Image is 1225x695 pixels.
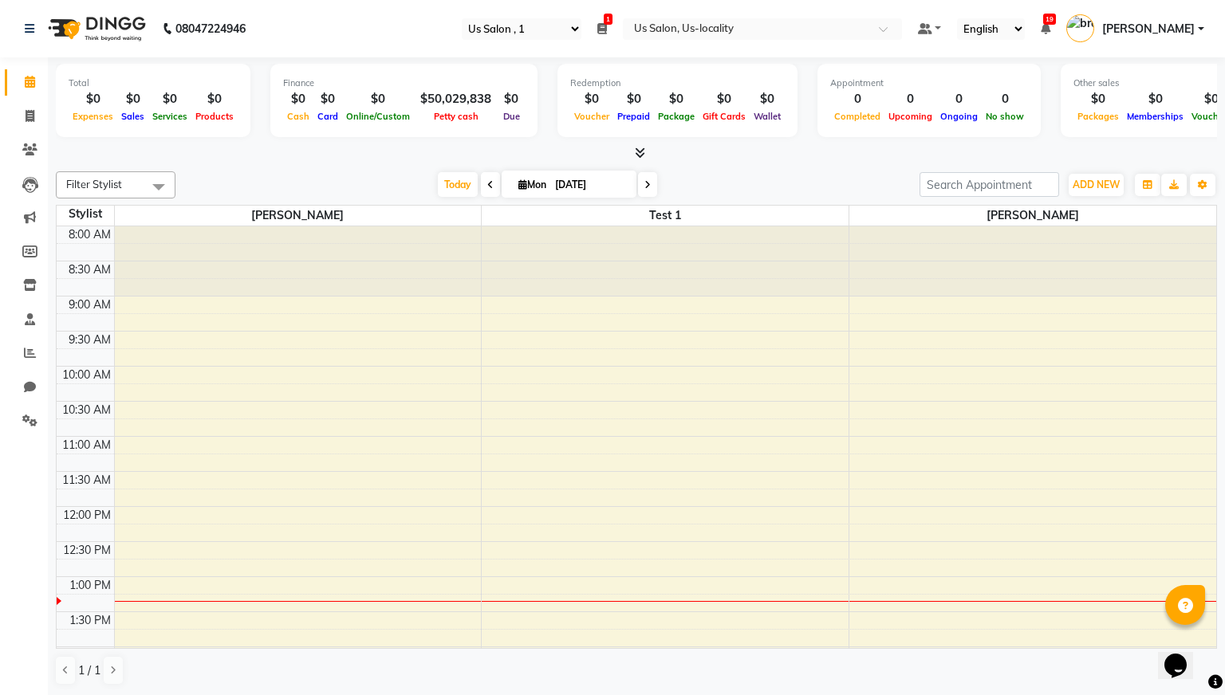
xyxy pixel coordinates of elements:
[750,111,785,122] span: Wallet
[1158,631,1209,679] iframe: chat widget
[283,111,313,122] span: Cash
[57,206,114,222] div: Stylist
[342,90,414,108] div: $0
[175,6,246,51] b: 08047224946
[191,90,238,108] div: $0
[65,261,114,278] div: 8:30 AM
[59,402,114,418] div: 10:30 AM
[65,296,114,313] div: 9:00 AM
[514,179,550,190] span: Mon
[59,472,114,489] div: 11:30 AM
[283,90,313,108] div: $0
[59,367,114,383] div: 10:00 AM
[60,507,114,524] div: 12:00 PM
[1073,111,1123,122] span: Packages
[884,90,936,108] div: 0
[66,178,122,190] span: Filter Stylist
[1066,14,1094,42] img: brajesh
[283,77,525,90] div: Finance
[654,90,699,108] div: $0
[414,90,498,108] div: $50,029,838
[613,111,654,122] span: Prepaid
[66,577,114,594] div: 1:00 PM
[117,111,148,122] span: Sales
[65,226,114,243] div: 8:00 AM
[830,90,884,108] div: 0
[498,90,525,108] div: $0
[1073,90,1123,108] div: $0
[936,111,982,122] span: Ongoing
[1102,21,1195,37] span: [PERSON_NAME]
[654,111,699,122] span: Package
[1069,174,1124,196] button: ADD NEW
[884,111,936,122] span: Upcoming
[69,111,117,122] span: Expenses
[482,206,849,226] span: Test 1
[69,77,238,90] div: Total
[69,90,117,108] div: $0
[1123,90,1188,108] div: $0
[550,173,630,197] input: 2025-09-01
[66,647,114,664] div: 2:00 PM
[438,172,478,197] span: Today
[750,90,785,108] div: $0
[1041,22,1050,36] a: 19
[1123,111,1188,122] span: Memberships
[613,90,654,108] div: $0
[1043,14,1056,25] span: 19
[830,111,884,122] span: Completed
[982,111,1028,122] span: No show
[430,111,483,122] span: Petty cash
[65,332,114,348] div: 9:30 AM
[699,111,750,122] span: Gift Cards
[699,90,750,108] div: $0
[60,542,114,559] div: 12:30 PM
[570,77,785,90] div: Redemption
[342,111,414,122] span: Online/Custom
[148,90,191,108] div: $0
[849,206,1216,226] span: [PERSON_NAME]
[41,6,150,51] img: logo
[597,22,607,36] a: 1
[313,90,342,108] div: $0
[148,111,191,122] span: Services
[570,90,613,108] div: $0
[570,111,613,122] span: Voucher
[66,612,114,629] div: 1:30 PM
[78,662,100,679] span: 1 / 1
[59,437,114,454] div: 11:00 AM
[936,90,982,108] div: 0
[191,111,238,122] span: Products
[1073,179,1120,190] span: ADD NEW
[313,111,342,122] span: Card
[982,90,1028,108] div: 0
[920,172,1059,197] input: Search Appointment
[117,90,148,108] div: $0
[115,206,482,226] span: [PERSON_NAME]
[499,111,524,122] span: Due
[604,14,612,25] span: 1
[830,77,1028,90] div: Appointment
